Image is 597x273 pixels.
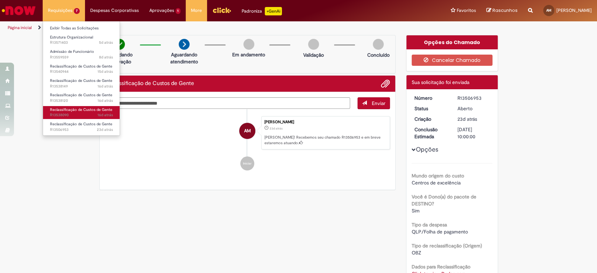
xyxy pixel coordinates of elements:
span: 16d atrás [98,112,113,118]
a: Aberto R13538090 : Reclassificação de Custos de Gente [43,106,120,119]
textarea: Digite sua mensagem aqui... [105,97,350,109]
b: Você é Dono(a) do pacote de DESTINO? [412,194,476,207]
span: Admissão de Funcionário [50,49,94,54]
button: Enviar [357,97,390,109]
span: 23d atrás [97,127,113,132]
img: ServiceNow [1,3,37,17]
span: Reclassificação de Custos de Gente [50,121,112,127]
li: Ana Laura Bastos Machado [105,116,390,150]
img: img-circle-grey.png [308,39,319,50]
span: R13538120 [50,98,113,104]
span: 15d atrás [98,69,113,74]
span: Rascunhos [492,7,518,14]
p: Aguardando atendimento [167,51,201,65]
a: Aberto R13540944 : Reclassificação de Custos de Gente [43,63,120,76]
div: Padroniza [242,7,282,15]
p: [PERSON_NAME]! Recebemos seu chamado R13506953 e em breve estaremos atuando. [264,135,386,146]
span: Reclassificação de Custos de Gente [50,64,112,69]
a: Aberto R13571403 : Estrutura Organizacional [43,34,120,47]
b: Mundo origem do custo [412,173,464,179]
a: Aberto R13538120 : Reclassificação de Custos de Gente [43,91,120,104]
img: arrow-next.png [179,39,190,50]
b: Dados para Reclassificação [412,264,470,270]
span: 1 [176,8,181,14]
a: Rascunhos [486,7,518,14]
button: Adicionar anexos [381,79,390,88]
b: Tipo da despesa [412,222,447,228]
span: Enviar [372,100,385,106]
a: Aberto R13559559 : Admissão de Funcionário [43,48,120,61]
div: [DATE] 10:00:00 [457,126,490,140]
span: 23d atrás [457,116,477,122]
time: 16/09/2025 08:43:04 [98,112,113,118]
div: R13506953 [457,94,490,101]
span: More [191,7,202,14]
img: img-circle-grey.png [373,39,384,50]
span: 8d atrás [99,55,113,60]
span: R13540944 [50,69,113,75]
img: click_logo_yellow_360x200.png [212,5,231,15]
h2: Reclassificação de Custos de Gente Histórico de tíquete [105,80,194,87]
span: Sua solicitação foi enviada [412,79,469,85]
span: QLP/Folha de pagamento [412,229,468,235]
img: img-circle-grey.png [243,39,254,50]
span: R13559559 [50,55,113,60]
span: 7 [74,8,80,14]
a: Exibir Todas as Solicitações [43,24,120,32]
span: Reclassificação de Custos de Gente [50,92,112,98]
a: Aberto R13538149 : Reclassificação de Custos de Gente [43,77,120,90]
time: 23/09/2025 14:57:54 [99,55,113,60]
span: Reclassificação de Custos de Gente [50,107,112,112]
dt: Criação [409,115,452,122]
span: R13571403 [50,40,113,45]
span: 16d atrás [98,98,113,103]
dt: Conclusão Estimada [409,126,452,140]
div: Aberto [457,105,490,112]
span: [PERSON_NAME] [556,7,592,13]
span: Estrutura Organizacional [50,35,93,40]
a: Aberto R13506953 : Reclassificação de Custos de Gente [43,120,120,133]
b: Tipo de reclassificação (Origem) [412,243,482,249]
button: Cancelar Chamado [412,55,492,66]
span: Requisições [48,7,72,14]
a: Página inicial [8,25,32,30]
ul: Trilhas de página [5,21,393,34]
span: Reclassificação de Custos de Gente [50,78,112,83]
span: Favoritos [457,7,476,14]
span: R13538149 [50,84,113,89]
div: Ana Laura Bastos Machado [239,123,255,139]
span: Sim [412,208,420,214]
p: Em andamento [232,51,265,58]
p: Validação [303,51,324,58]
span: OBZ [412,250,421,256]
div: [PERSON_NAME] [264,120,386,124]
span: 16d atrás [98,84,113,89]
ul: Requisições [43,21,120,136]
time: 09/09/2025 12:39:58 [97,127,113,132]
p: Concluído [367,51,389,58]
span: R13538090 [50,112,113,118]
div: 09/09/2025 12:39:56 [457,115,490,122]
span: AM [546,8,552,13]
dt: Número [409,94,452,101]
time: 16/09/2025 08:48:21 [98,98,113,103]
span: 5d atrás [99,40,113,45]
span: R13506953 [50,127,113,133]
time: 09/09/2025 12:39:56 [457,116,477,122]
time: 26/09/2025 16:01:59 [99,40,113,45]
div: Opções do Chamado [406,35,498,49]
span: Aprovações [149,7,174,14]
span: AM [244,122,251,139]
span: 23d atrás [270,126,283,131]
ul: Histórico de tíquete [105,109,390,178]
dt: Status [409,105,452,112]
span: Despesas Corporativas [90,7,139,14]
time: 09/09/2025 12:39:56 [270,126,283,131]
p: +GenAi [265,7,282,15]
span: Centros de excelência [412,180,461,186]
